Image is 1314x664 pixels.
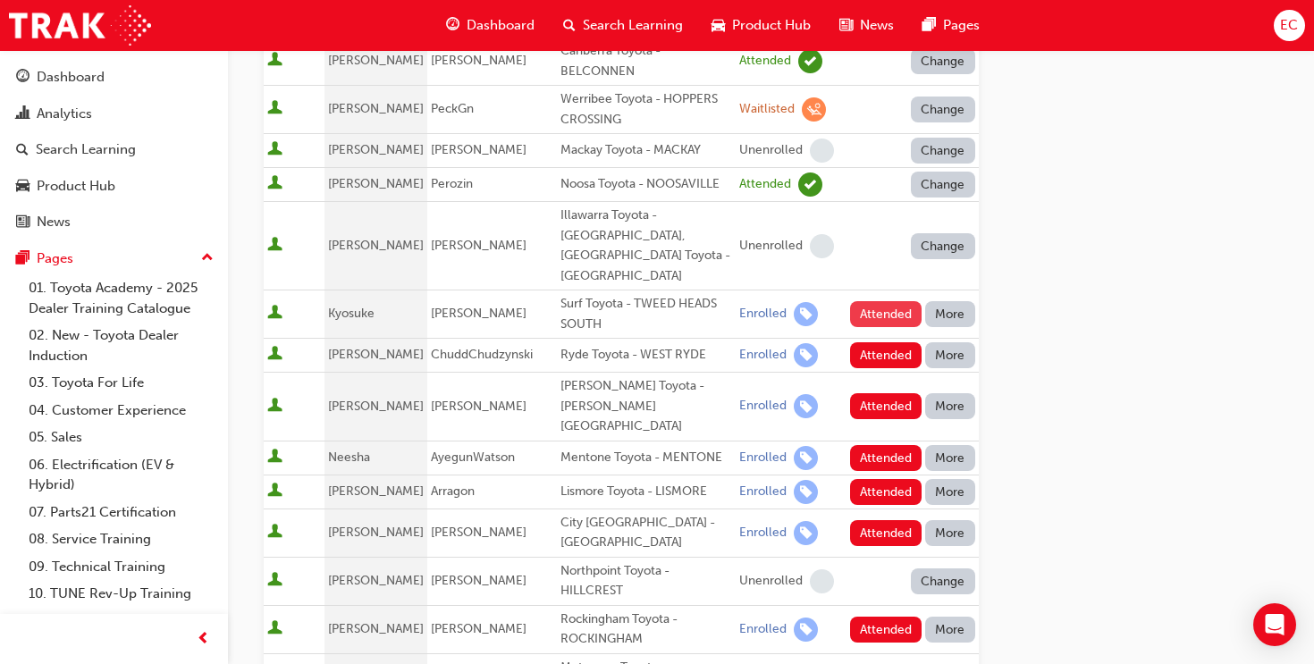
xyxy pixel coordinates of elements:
[925,617,975,643] button: More
[850,445,922,471] button: Attended
[7,242,221,275] button: Pages
[267,52,282,70] span: User is active
[560,376,732,437] div: [PERSON_NAME] Toyota - [PERSON_NAME][GEOGRAPHIC_DATA]
[563,14,576,37] span: search-icon
[911,568,975,594] button: Change
[560,609,732,650] div: Rockingham Toyota - ROCKINGHAM
[794,446,818,470] span: learningRecordVerb_ENROLL-icon
[739,398,787,415] div: Enrolled
[9,5,151,46] a: Trak
[7,170,221,203] a: Product Hub
[549,7,697,44] a: search-iconSearch Learning
[7,57,221,242] button: DashboardAnalyticsSearch LearningProduct HubNews
[560,206,732,286] div: Illawarra Toyota - [GEOGRAPHIC_DATA], [GEOGRAPHIC_DATA] Toyota - [GEOGRAPHIC_DATA]
[21,499,221,526] a: 07. Parts21 Certification
[197,628,210,651] span: prev-icon
[267,398,282,416] span: User is active
[328,347,424,362] span: [PERSON_NAME]
[560,140,732,161] div: Mackay Toyota - MACKAY
[560,41,732,81] div: Canberra Toyota - BELCONNEN
[267,305,282,323] span: User is active
[21,553,221,581] a: 09. Technical Training
[267,175,282,193] span: User is active
[431,306,526,321] span: [PERSON_NAME]
[739,347,787,364] div: Enrolled
[21,525,221,553] a: 08. Service Training
[21,424,221,451] a: 05. Sales
[850,301,922,327] button: Attended
[794,394,818,418] span: learningRecordVerb_ENROLL-icon
[825,7,908,44] a: news-iconNews
[267,237,282,255] span: User is active
[739,483,787,500] div: Enrolled
[431,573,526,588] span: [PERSON_NAME]
[560,448,732,468] div: Mentone Toyota - MENTONE
[560,513,732,553] div: City [GEOGRAPHIC_DATA] - [GEOGRAPHIC_DATA]
[21,397,221,424] a: 04. Customer Experience
[732,15,811,36] span: Product Hub
[739,450,787,466] div: Enrolled
[697,7,825,44] a: car-iconProduct Hub
[925,301,975,327] button: More
[431,101,474,116] span: PeckGn
[810,234,834,258] span: learningRecordVerb_NONE-icon
[925,342,975,368] button: More
[739,101,795,118] div: Waitlisted
[21,608,221,635] a: All Pages
[431,238,526,253] span: [PERSON_NAME]
[560,561,732,601] div: Northpoint Toyota - HILLCREST
[267,524,282,542] span: User is active
[328,176,424,191] span: [PERSON_NAME]
[328,238,424,253] span: [PERSON_NAME]
[328,306,375,321] span: Kyosuke
[431,176,473,191] span: Perozin
[794,343,818,367] span: learningRecordVerb_ENROLL-icon
[794,480,818,504] span: learningRecordVerb_ENROLL-icon
[431,347,533,362] span: ChuddChudzynski
[267,346,282,364] span: User is active
[739,238,803,255] div: Unenrolled
[431,621,526,636] span: [PERSON_NAME]
[1280,15,1298,36] span: EC
[431,399,526,414] span: [PERSON_NAME]
[21,274,221,322] a: 01. Toyota Academy - 2025 Dealer Training Catalogue
[908,7,994,44] a: pages-iconPages
[925,479,975,505] button: More
[37,176,115,197] div: Product Hub
[21,322,221,369] a: 02. New - Toyota Dealer Induction
[328,101,424,116] span: [PERSON_NAME]
[16,142,29,158] span: search-icon
[739,573,803,590] div: Unenrolled
[21,580,221,608] a: 10. TUNE Rev-Up Training
[446,14,459,37] span: guage-icon
[7,97,221,130] a: Analytics
[802,97,826,122] span: learningRecordVerb_WAITLIST-icon
[850,520,922,546] button: Attended
[925,445,975,471] button: More
[810,569,834,593] span: learningRecordVerb_NONE-icon
[798,172,822,197] span: learningRecordVerb_ATTEND-icon
[560,294,732,334] div: Surf Toyota - TWEED HEADS SOUTH
[431,450,515,465] span: AyegunWatson
[328,621,424,636] span: [PERSON_NAME]
[911,138,975,164] button: Change
[1274,10,1305,41] button: EC
[431,142,526,157] span: [PERSON_NAME]
[925,393,975,419] button: More
[810,139,834,163] span: learningRecordVerb_NONE-icon
[560,345,732,366] div: Ryde Toyota - WEST RYDE
[922,14,936,37] span: pages-icon
[328,53,424,68] span: [PERSON_NAME]
[328,573,424,588] span: [PERSON_NAME]
[560,174,732,195] div: Noosa Toyota - NOOSAVILLE
[201,247,214,270] span: up-icon
[328,399,424,414] span: [PERSON_NAME]
[7,61,221,94] a: Dashboard
[739,142,803,159] div: Unenrolled
[267,572,282,590] span: User is active
[21,451,221,499] a: 06. Electrification (EV & Hybrid)
[467,15,535,36] span: Dashboard
[267,449,282,466] span: User is active
[739,176,791,193] div: Attended
[37,212,71,232] div: News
